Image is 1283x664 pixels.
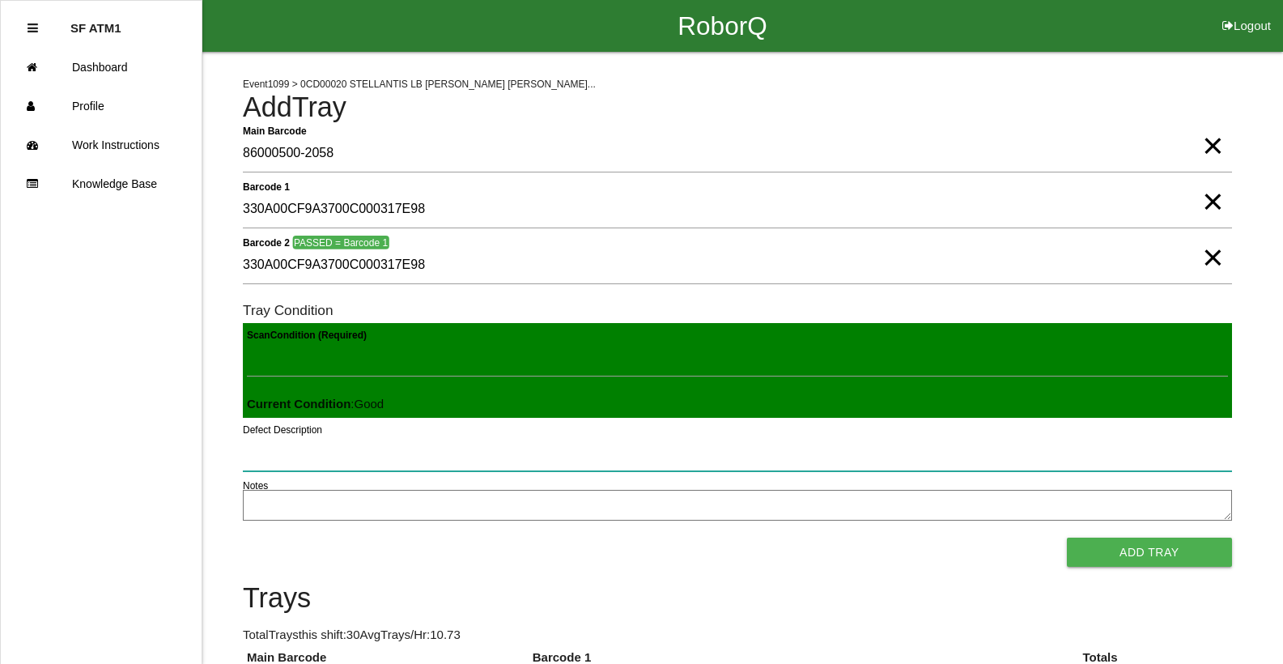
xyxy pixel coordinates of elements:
a: Dashboard [1,48,202,87]
b: Scan Condition (Required) [247,330,367,341]
span: : Good [247,397,384,411]
h6: Tray Condition [243,303,1232,318]
a: Work Instructions [1,126,202,164]
b: Barcode 2 [243,236,290,248]
span: Clear Input [1202,169,1223,202]
button: Add Tray [1067,538,1232,567]
label: Defect Description [243,423,322,437]
a: Profile [1,87,202,126]
div: Close [28,9,38,48]
h4: Add Tray [243,92,1232,123]
p: SF ATM1 [70,9,121,35]
b: Current Condition [247,397,350,411]
h4: Trays [243,583,1232,614]
span: PASSED = Barcode 1 [292,236,389,249]
a: Knowledge Base [1,164,202,203]
label: Notes [243,479,268,493]
span: Clear Input [1202,113,1223,146]
p: Total Trays this shift: 30 Avg Trays /Hr: 10.73 [243,626,1232,645]
span: Event 1099 > 0CD00020 STELLANTIS LB [PERSON_NAME] [PERSON_NAME]... [243,79,596,90]
b: Main Barcode [243,125,307,136]
b: Barcode 1 [243,181,290,192]
input: Required [243,135,1232,172]
span: Clear Input [1202,225,1223,258]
